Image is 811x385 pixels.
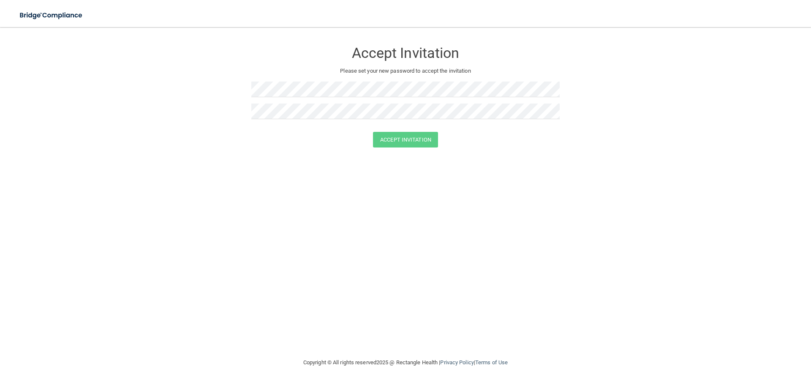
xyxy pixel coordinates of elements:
p: Please set your new password to accept the invitation [258,66,553,76]
a: Privacy Policy [440,359,474,366]
div: Copyright © All rights reserved 2025 @ Rectangle Health | | [251,349,560,376]
button: Accept Invitation [373,132,438,147]
a: Terms of Use [475,359,508,366]
h3: Accept Invitation [251,45,560,61]
img: bridge_compliance_login_screen.278c3ca4.svg [13,7,90,24]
